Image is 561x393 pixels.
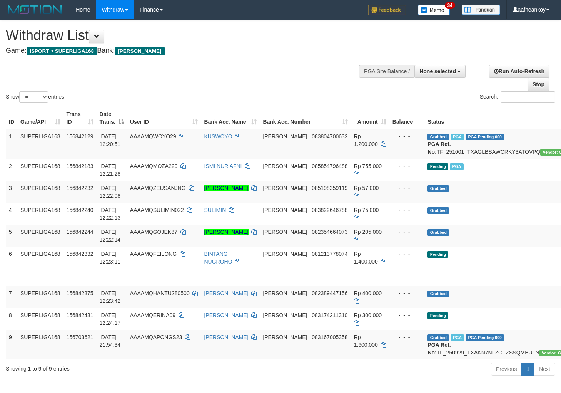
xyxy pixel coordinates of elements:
[67,163,93,169] span: 156842183
[392,228,422,236] div: - - -
[359,65,414,78] div: PGA Site Balance /
[6,107,17,129] th: ID
[427,163,448,170] span: Pending
[354,163,382,169] span: Rp 755.000
[392,206,422,214] div: - - -
[389,107,425,129] th: Balance
[6,330,17,359] td: 9
[100,185,121,199] span: [DATE] 12:22:08
[6,28,366,43] h1: Withdraw List
[354,251,378,265] span: Rp 1.400.000
[17,225,63,247] td: SUPERLIGA168
[263,229,307,235] span: [PERSON_NAME]
[354,133,378,147] span: Rp 1.200.000
[100,312,121,326] span: [DATE] 12:24:17
[312,185,347,191] span: Copy 085198359119 to clipboard
[67,290,93,296] span: 156842375
[414,65,466,78] button: None selected
[392,333,422,341] div: - - -
[312,133,347,139] span: Copy 083804700632 to clipboard
[451,134,464,140] span: Marked by aafsengchandara
[130,334,182,340] span: AAAAMQAPONGS23
[67,229,93,235] span: 156842244
[427,312,448,319] span: Pending
[100,163,121,177] span: [DATE] 12:21:28
[450,163,463,170] span: Marked by aafsengchandara
[17,330,63,359] td: SUPERLIGA168
[392,162,422,170] div: - - -
[263,185,307,191] span: [PERSON_NAME]
[17,107,63,129] th: Game/API: activate to sort column ascending
[130,207,184,213] span: AAAAMQSULIMIN022
[130,185,186,191] span: AAAAMQZEUSANJNG
[451,334,464,341] span: Marked by aafchhiseyha
[100,251,121,265] span: [DATE] 12:23:11
[427,134,449,140] span: Grabbed
[312,163,347,169] span: Copy 085854796488 to clipboard
[115,47,164,55] span: [PERSON_NAME]
[427,185,449,192] span: Grabbed
[392,184,422,192] div: - - -
[312,207,347,213] span: Copy 083822646788 to clipboard
[100,133,121,147] span: [DATE] 12:20:51
[204,229,248,235] a: [PERSON_NAME]
[204,207,226,213] a: SULIMIN
[17,181,63,203] td: SUPERLIGA168
[489,65,549,78] a: Run Auto-Refresh
[312,312,347,318] span: Copy 083174211310 to clipboard
[368,5,406,15] img: Feedback.jpg
[462,5,500,15] img: panduan.png
[204,290,248,296] a: [PERSON_NAME]
[130,312,175,318] span: AAAAMQERINA09
[6,129,17,159] td: 1
[528,78,549,91] a: Stop
[263,207,307,213] span: [PERSON_NAME]
[312,229,347,235] span: Copy 082354664073 to clipboard
[6,181,17,203] td: 3
[354,185,379,191] span: Rp 57.000
[354,290,382,296] span: Rp 400.000
[392,250,422,258] div: - - -
[419,68,456,74] span: None selected
[27,47,97,55] span: ISPORT > SUPERLIGA168
[67,334,93,340] span: 156703621
[6,159,17,181] td: 2
[201,107,260,129] th: Bank Acc. Name: activate to sort column ascending
[127,107,201,129] th: User ID: activate to sort column ascending
[6,4,64,15] img: MOTION_logo.png
[204,312,248,318] a: [PERSON_NAME]
[427,141,451,155] b: PGA Ref. No:
[392,289,422,297] div: - - -
[501,91,555,103] input: Search:
[204,334,248,340] a: [PERSON_NAME]
[63,107,97,129] th: Trans ID: activate to sort column ascending
[17,159,63,181] td: SUPERLIGA168
[130,163,178,169] span: AAAAMQMOZA229
[6,203,17,225] td: 4
[427,229,449,236] span: Grabbed
[427,334,449,341] span: Grabbed
[97,107,127,129] th: Date Trans.: activate to sort column descending
[312,290,347,296] span: Copy 082389447156 to clipboard
[130,133,176,139] span: AAAAMQWOYO29
[17,308,63,330] td: SUPERLIGA168
[521,363,534,376] a: 1
[6,47,366,55] h4: Game: Bank:
[100,334,121,348] span: [DATE] 21:54:34
[6,91,64,103] label: Show entries
[263,334,307,340] span: [PERSON_NAME]
[17,286,63,308] td: SUPERLIGA168
[491,363,522,376] a: Previous
[6,225,17,247] td: 5
[354,334,378,348] span: Rp 1.600.000
[427,207,449,214] span: Grabbed
[204,163,242,169] a: ISMI NUR AFNI
[67,185,93,191] span: 156842232
[263,133,307,139] span: [PERSON_NAME]
[17,129,63,159] td: SUPERLIGA168
[130,290,190,296] span: AAAAMQHANTU280500
[204,251,232,265] a: BINTANG NUGROHO
[100,229,121,243] span: [DATE] 12:22:14
[427,251,448,258] span: Pending
[67,207,93,213] span: 156842240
